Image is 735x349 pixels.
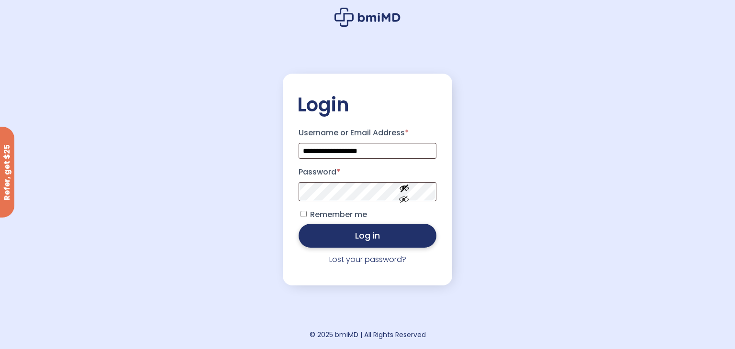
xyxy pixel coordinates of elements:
[299,224,436,248] button: Log in
[310,328,426,341] div: © 2025 bmiMD | All Rights Reserved
[299,125,436,141] label: Username or Email Address
[301,211,307,217] input: Remember me
[297,93,438,117] h2: Login
[329,254,406,265] a: Lost your password?
[310,209,367,220] span: Remember me
[299,164,436,180] label: Password
[378,175,431,208] button: Show password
